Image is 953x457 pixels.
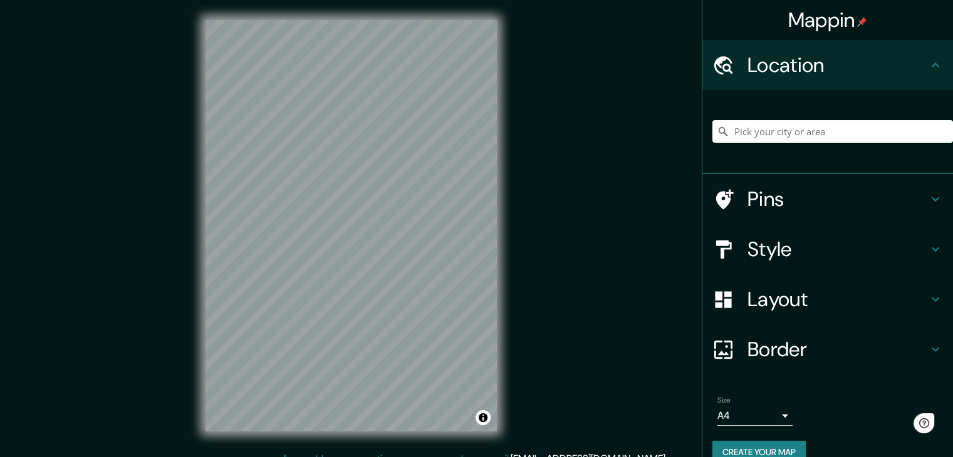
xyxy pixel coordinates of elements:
[747,53,928,78] h4: Location
[702,324,953,374] div: Border
[857,17,867,27] img: pin-icon.png
[717,406,793,426] div: A4
[702,274,953,324] div: Layout
[747,187,928,212] h4: Pins
[702,174,953,224] div: Pins
[717,395,731,406] label: Size
[841,408,939,443] iframe: Help widget launcher
[747,237,928,262] h4: Style
[702,224,953,274] div: Style
[747,287,928,312] h4: Layout
[747,337,928,362] h4: Border
[476,410,491,425] button: Toggle attribution
[712,120,953,143] input: Pick your city or area
[206,20,497,431] canvas: Map
[702,40,953,90] div: Location
[788,8,868,33] h4: Mappin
